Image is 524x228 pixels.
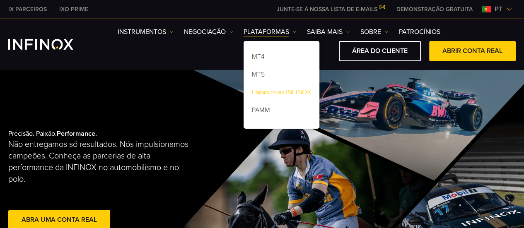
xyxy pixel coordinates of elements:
a: ABRIR CONTA REAL [429,41,516,61]
a: INFINOX MENU [390,5,479,14]
a: PLATAFORMAS [244,27,297,37]
a: Plataformas INFINOX [244,85,319,103]
span: pt [491,4,506,14]
a: JUNTE-SE À NOSSA LISTA DE E-MAILS [270,6,390,13]
a: INFINOX Logo [8,39,93,50]
a: PAMM [244,103,319,120]
a: MT4 [244,49,319,67]
a: SOBRE [360,27,389,37]
a: Instrumentos [118,27,174,37]
a: MT5 [244,67,319,85]
a: Saiba mais [307,27,350,37]
a: INFINOX [2,5,53,14]
a: INFINOX [53,5,94,14]
strong: Performance. [57,130,97,138]
p: Não entregamos só resultados. Nós impulsionamos campeões. Conheça as parcerias de alta performanc... [8,139,191,185]
a: Patrocínios [399,27,440,37]
a: ÁREA DO CLIENTE [339,41,421,61]
a: NEGOCIAÇÃO [184,27,233,37]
